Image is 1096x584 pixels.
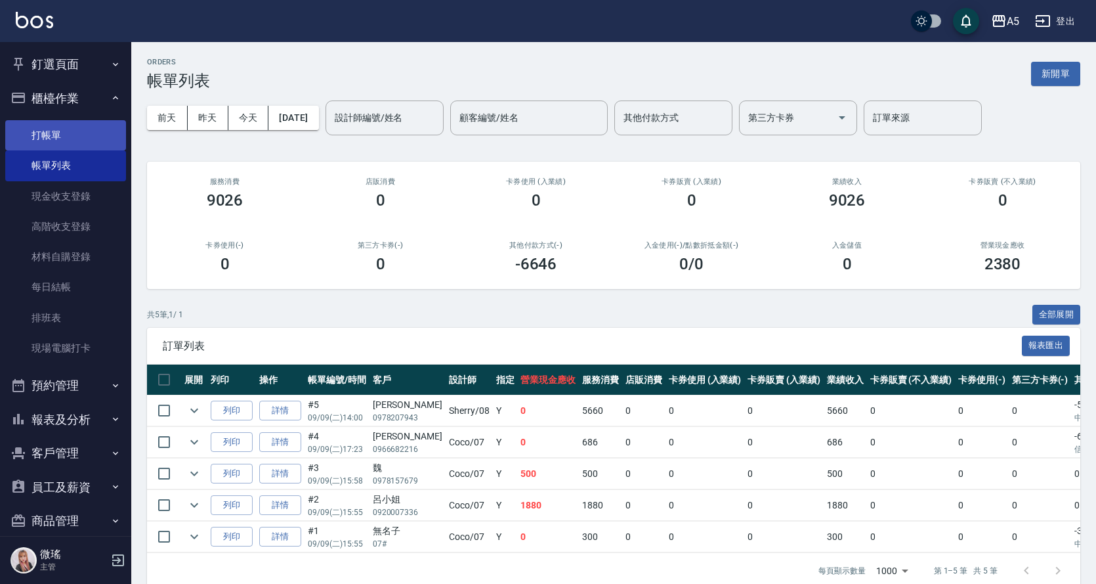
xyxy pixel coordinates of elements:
[446,522,493,552] td: Coco /07
[744,522,824,552] td: 0
[259,495,301,516] a: 詳情
[493,522,518,552] td: Y
[867,427,955,458] td: 0
[5,242,126,272] a: 材料自購登錄
[373,524,442,538] div: 無名子
[493,490,518,521] td: Y
[163,241,287,250] h2: 卡券使用(-)
[940,241,1064,250] h2: 營業現金應收
[188,106,228,130] button: 昨天
[785,241,909,250] h2: 入金儲值
[665,490,745,521] td: 0
[984,255,1021,273] h3: 2380
[16,12,53,28] img: Logo
[955,427,1009,458] td: 0
[517,490,579,521] td: 1880
[376,255,385,273] h3: 0
[259,464,301,484] a: 詳情
[5,369,126,403] button: 預約管理
[824,490,867,521] td: 1880
[517,427,579,458] td: 0
[953,8,979,34] button: save
[373,506,442,518] p: 0920007336
[940,177,1064,186] h2: 卡券販賣 (不入業績)
[622,365,665,395] th: 店販消費
[163,340,1022,353] span: 訂單列表
[5,47,126,81] button: 釘選頁面
[744,490,824,521] td: 0
[829,191,866,210] h3: 9026
[5,333,126,363] a: 現場電腦打卡
[147,106,188,130] button: 前天
[308,443,366,455] p: 09/09 (二) 17:23
[955,522,1009,552] td: 0
[579,459,622,489] td: 500
[867,490,955,521] td: 0
[1031,62,1080,86] button: 新開單
[211,495,253,516] button: 列印
[955,490,1009,521] td: 0
[376,191,385,210] h3: 0
[986,8,1024,35] button: A5
[867,522,955,552] td: 0
[629,241,753,250] h2: 入金使用(-) /點數折抵金額(-)
[259,401,301,421] a: 詳情
[5,303,126,333] a: 排班表
[207,191,243,210] h3: 9026
[622,522,665,552] td: 0
[1009,522,1072,552] td: 0
[446,459,493,489] td: Coco /07
[5,120,126,150] a: 打帳單
[785,177,909,186] h2: 業績收入
[184,464,204,483] button: expand row
[824,427,867,458] td: 686
[824,365,867,395] th: 業績收入
[221,255,230,273] h3: 0
[744,365,824,395] th: 卡券販賣 (入業績)
[373,430,442,443] div: [PERSON_NAME]
[259,432,301,453] a: 詳情
[373,461,442,475] div: 魏
[824,459,867,489] td: 500
[5,470,126,505] button: 員工及薪資
[308,538,366,550] p: 09/09 (二) 15:55
[744,395,824,426] td: 0
[207,365,256,395] th: 列印
[446,427,493,458] td: Coco /07
[517,395,579,426] td: 0
[493,395,518,426] td: Y
[5,436,126,470] button: 客戶管理
[515,255,557,273] h3: -6646
[184,527,204,547] button: expand row
[679,255,704,273] h3: 0 /0
[256,365,305,395] th: 操作
[665,427,745,458] td: 0
[493,427,518,458] td: Y
[308,475,366,487] p: 09/09 (二) 15:58
[517,365,579,395] th: 營業現金應收
[744,459,824,489] td: 0
[955,365,1009,395] th: 卡券使用(-)
[5,81,126,116] button: 櫃檯作業
[517,522,579,552] td: 0
[373,398,442,412] div: [PERSON_NAME]
[147,309,183,321] p: 共 5 筆, 1 / 1
[824,522,867,552] td: 300
[211,464,253,484] button: 列印
[181,365,207,395] th: 展開
[517,459,579,489] td: 500
[665,365,745,395] th: 卡券使用 (入業績)
[1007,13,1019,30] div: A5
[1030,9,1080,34] button: 登出
[305,490,369,521] td: #2
[40,548,107,561] h5: 微瑤
[687,191,696,210] h3: 0
[532,191,541,210] h3: 0
[1009,365,1072,395] th: 第三方卡券(-)
[818,565,866,577] p: 每頁顯示數量
[305,365,369,395] th: 帳單編號/時間
[955,459,1009,489] td: 0
[579,522,622,552] td: 300
[622,490,665,521] td: 0
[305,459,369,489] td: #3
